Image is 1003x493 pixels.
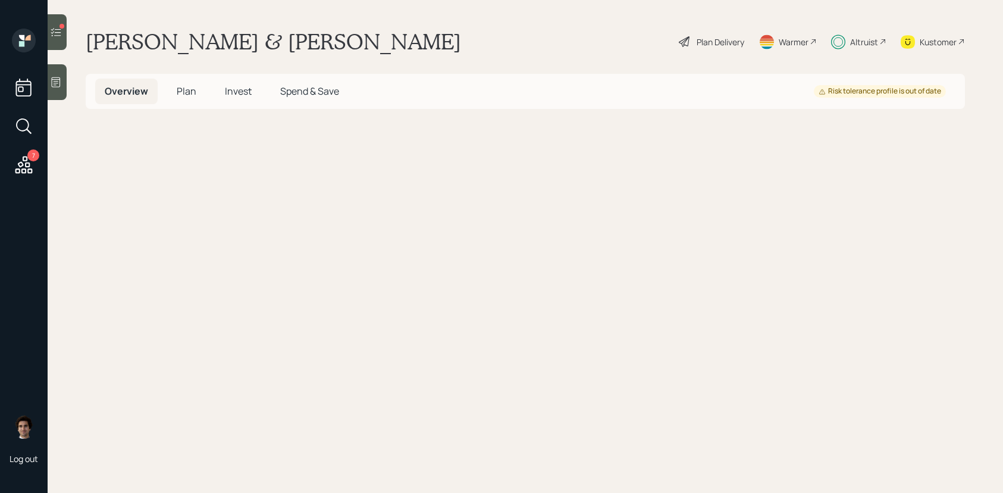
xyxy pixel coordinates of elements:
[697,36,744,48] div: Plan Delivery
[27,149,39,161] div: 7
[850,36,878,48] div: Altruist
[86,29,461,55] h1: [PERSON_NAME] & [PERSON_NAME]
[225,85,252,98] span: Invest
[10,453,38,464] div: Log out
[779,36,808,48] div: Warmer
[280,85,339,98] span: Spend & Save
[12,415,36,439] img: harrison-schaefer-headshot-2.png
[819,86,941,96] div: Risk tolerance profile is out of date
[177,85,196,98] span: Plan
[105,85,148,98] span: Overview
[920,36,957,48] div: Kustomer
